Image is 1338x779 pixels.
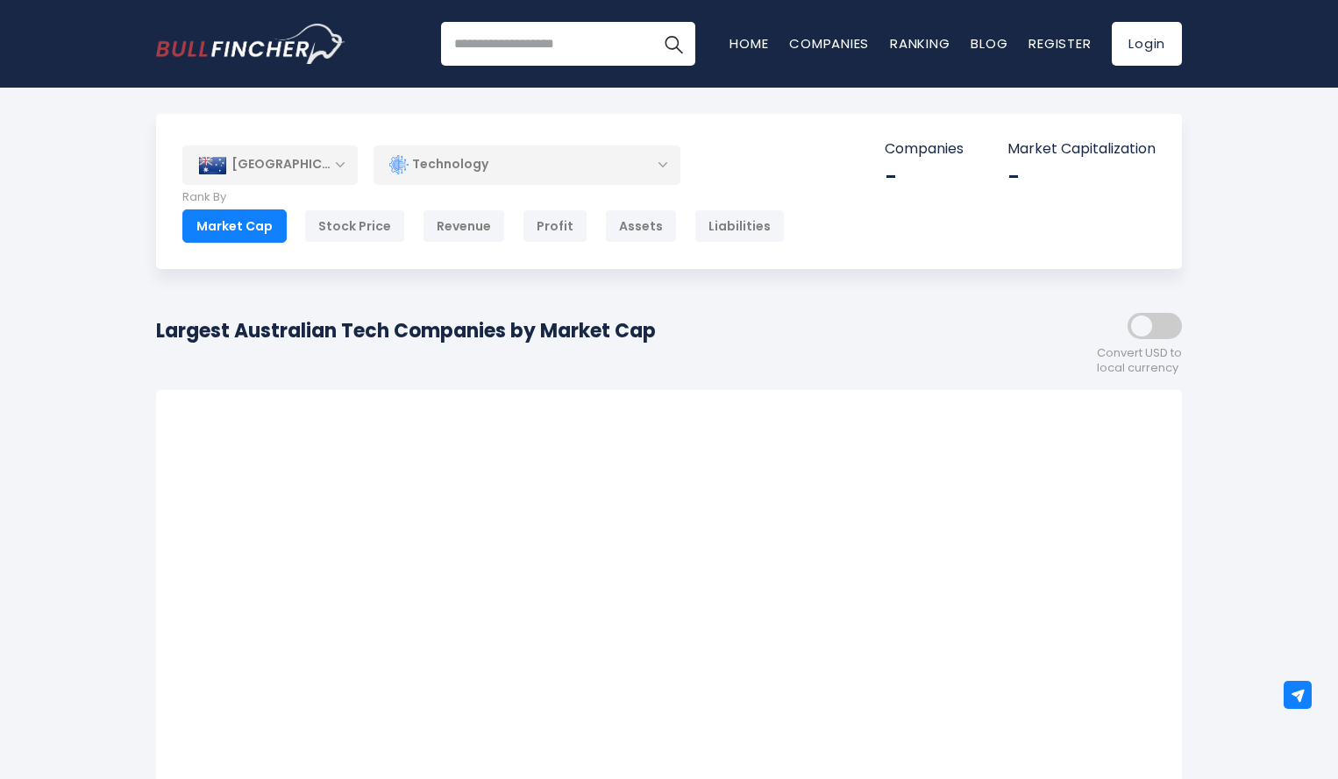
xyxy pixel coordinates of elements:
[694,209,785,243] div: Liabilities
[1097,346,1182,376] span: Convert USD to local currency
[885,163,964,190] div: -
[651,22,695,66] button: Search
[156,24,345,64] img: Bullfincher logo
[890,34,950,53] a: Ranking
[156,316,656,345] h1: Largest Australian Tech Companies by Market Cap
[1112,22,1182,66] a: Login
[885,140,964,159] p: Companies
[605,209,677,243] div: Assets
[374,145,680,185] div: Technology
[523,209,587,243] div: Profit
[423,209,505,243] div: Revenue
[971,34,1007,53] a: Blog
[1007,140,1156,159] p: Market Capitalization
[182,190,785,205] p: Rank By
[1007,163,1156,190] div: -
[789,34,869,53] a: Companies
[1028,34,1091,53] a: Register
[729,34,768,53] a: Home
[304,209,405,243] div: Stock Price
[156,24,345,64] a: Go to homepage
[182,145,358,184] div: [GEOGRAPHIC_DATA]
[182,209,287,243] div: Market Cap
